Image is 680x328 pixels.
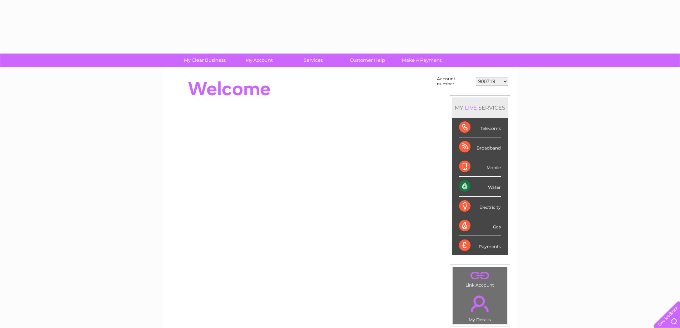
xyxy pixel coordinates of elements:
[175,54,234,67] a: My Clear Business
[459,137,501,157] div: Broadband
[459,157,501,177] div: Mobile
[452,289,508,324] td: My Details
[338,54,397,67] a: Customer Help
[452,97,508,118] div: MY SERVICES
[459,197,501,216] div: Electricity
[454,291,505,316] a: .
[392,54,451,67] a: Make A Payment
[452,267,508,289] td: Link Account
[459,236,501,255] div: Payments
[463,104,478,111] div: LIVE
[459,118,501,137] div: Telecoms
[230,54,288,67] a: My Account
[459,216,501,236] div: Gas
[284,54,343,67] a: Services
[459,177,501,196] div: Water
[435,75,474,88] td: Account number
[454,269,505,282] a: .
